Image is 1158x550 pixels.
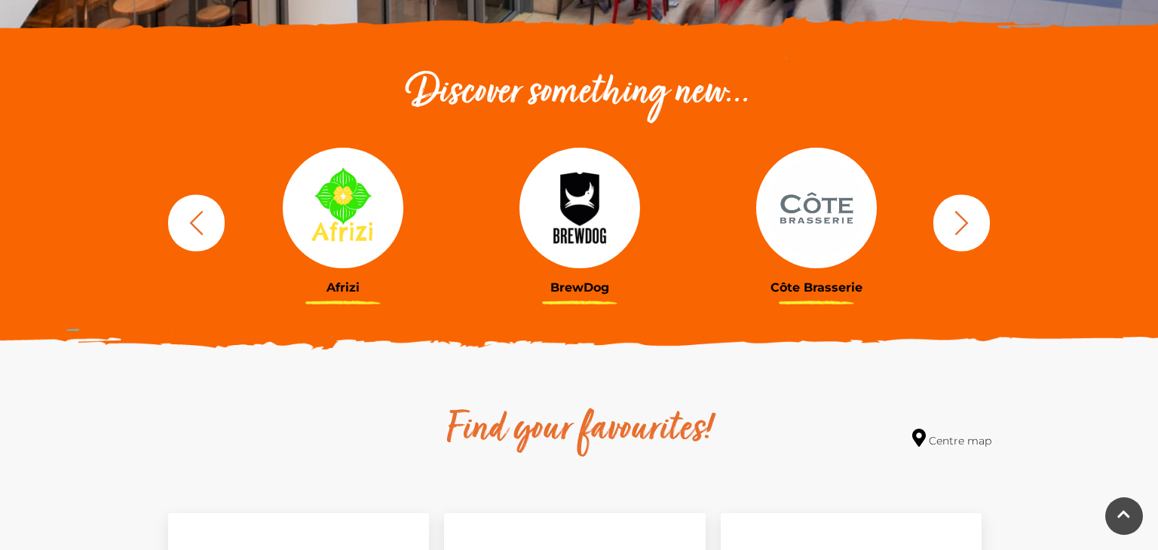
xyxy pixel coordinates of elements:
[709,280,924,295] h3: Côte Brasserie
[236,280,450,295] h3: Afrizi
[304,406,854,454] h2: Find your favourites!
[236,148,450,295] a: Afrizi
[473,280,687,295] h3: BrewDog
[473,148,687,295] a: BrewDog
[161,69,997,118] h2: Discover something new...
[709,148,924,295] a: Côte Brasserie
[912,429,991,449] a: Centre map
